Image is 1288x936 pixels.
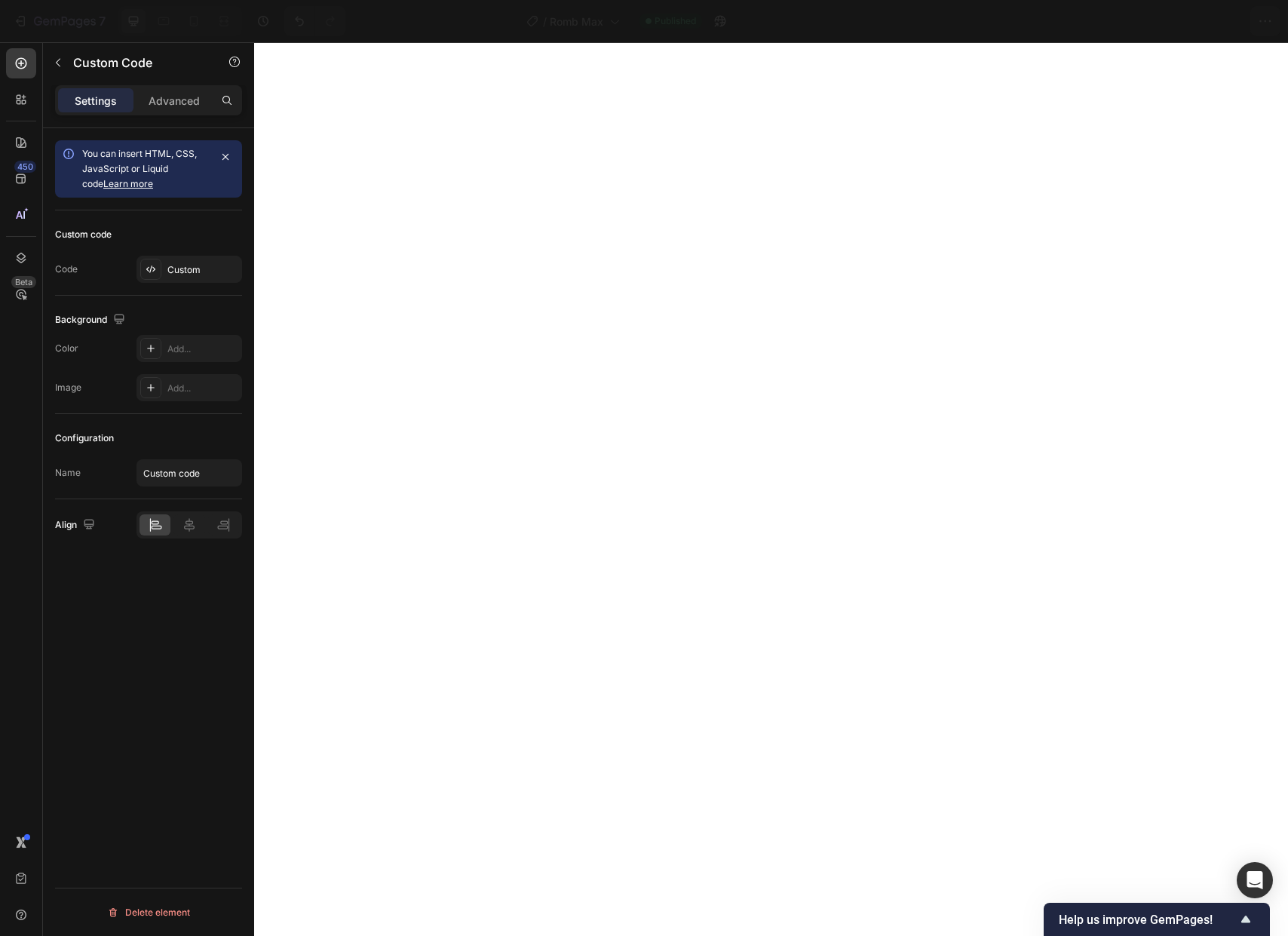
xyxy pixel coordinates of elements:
div: Undo/Redo [284,6,345,36]
p: Settings [75,93,117,109]
span: Save [1145,15,1170,28]
button: 7 [6,6,112,36]
span: You can insert HTML, CSS, JavaScript or Liquid code [82,148,197,189]
div: 450 [14,161,36,173]
button: 19 products assigned [968,6,1126,36]
div: Add... [167,342,238,356]
div: Custom [167,263,238,277]
p: Custom Code [73,54,201,72]
p: Advanced [149,93,200,109]
button: Publish [1188,6,1251,36]
div: Configuration [55,431,114,445]
div: Color [55,342,78,355]
span: Romb Max [550,14,603,29]
div: Align [55,515,98,536]
div: Background [55,310,128,330]
div: Code [55,262,78,276]
div: Add... [167,382,238,395]
div: Custom code [55,228,112,241]
div: Name [55,466,81,480]
button: Delete element [55,901,242,925]
button: Save [1132,6,1182,36]
span: Help us improve GemPages! [1059,913,1237,927]
button: Show survey - Help us improve GemPages! [1059,910,1255,928]
span: / [543,14,547,29]
span: 19 products assigned [981,14,1092,29]
a: Learn more [103,178,153,189]
div: Delete element [107,904,190,922]
div: Open Intercom Messenger [1237,862,1273,898]
div: Beta [11,276,36,288]
div: Image [55,381,81,394]
iframe: Design area [254,42,1288,936]
span: Published [655,14,696,28]
p: 7 [99,12,106,30]
div: Publish [1201,14,1238,29]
